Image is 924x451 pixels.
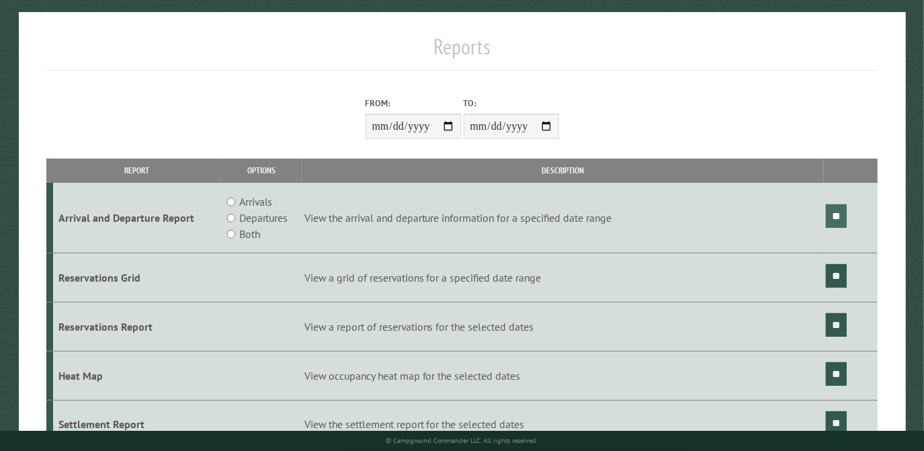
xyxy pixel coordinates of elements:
[386,436,538,445] small: © Campground Commander LLC. All rights reserved.
[366,97,461,110] label: From:
[220,159,302,182] th: Options
[46,34,878,71] h1: Reports
[302,159,824,182] th: Description
[302,302,824,351] td: View a report of reservations for the selected dates
[239,210,288,226] label: Departures
[302,400,824,449] td: View the settlement report for the selected dates
[239,194,273,210] label: Arrivals
[464,97,559,110] label: To:
[302,253,824,302] td: View a grid of reservations for a specified date range
[53,159,221,182] th: Report
[302,183,824,253] td: View the arrival and departure information for a specified date range
[239,226,260,242] label: Both
[53,351,221,400] td: Heat Map
[53,302,221,351] td: Reservations Report
[53,253,221,302] td: Reservations Grid
[53,400,221,449] td: Settlement Report
[302,351,824,400] td: View occupancy heat map for the selected dates
[53,183,221,253] td: Arrival and Departure Report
